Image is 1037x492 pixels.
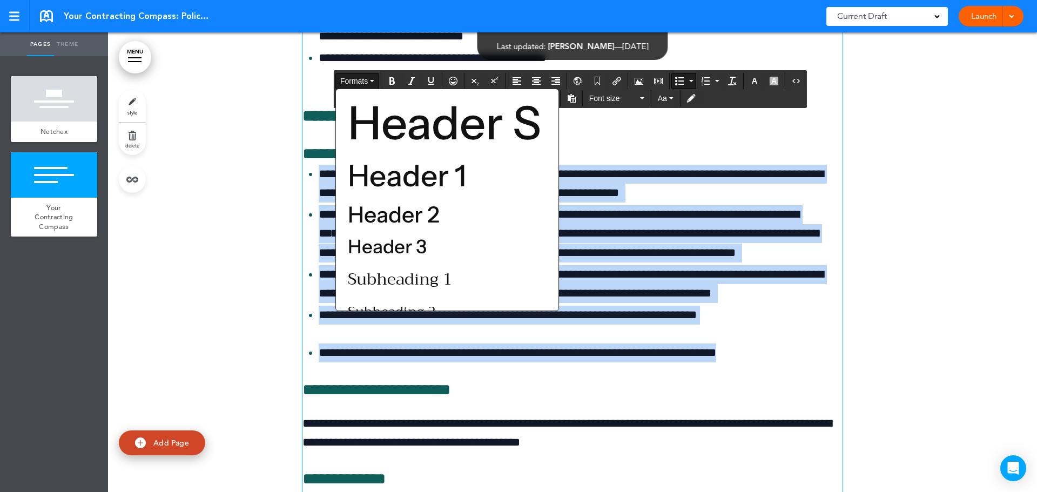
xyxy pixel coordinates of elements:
span: Add Page [153,438,189,448]
div: Underline [422,73,440,89]
div: Bold [383,73,401,89]
span: delete [125,142,139,149]
div: Source code [787,73,805,89]
div: Align right [547,73,565,89]
span: Aa [658,94,667,103]
div: Anchor [588,73,607,89]
span: Subheading 2 [347,300,437,323]
div: Airmason image [630,73,648,89]
span: Last updated: [497,41,546,51]
span: Formats [340,77,368,85]
a: Launch [967,6,1001,26]
div: Subscript [466,73,484,89]
img: add.svg [135,437,146,448]
span: Your Contracting Compass: Policies, Procedures, & Best Practices [64,10,210,22]
div: Numbered list [697,73,722,89]
div: Insert/edit airmason link [608,73,626,89]
div: Align left [508,73,526,89]
a: MENU [119,41,151,73]
span: Header 2 [347,201,441,228]
div: Insert/edit media [649,73,668,89]
div: Italic [402,73,421,89]
a: style [119,90,146,122]
span: Header S [347,95,542,151]
a: Add Page [119,430,205,456]
span: Header 3 [347,235,428,258]
div: Bullet list [671,73,696,89]
a: Your Contracting Compass [11,198,97,237]
span: Subheading 1 [347,265,454,293]
span: Your Contracting Compass [35,203,73,231]
a: Theme [54,32,81,56]
div: Superscript [486,73,504,89]
div: Insert/Edit global anchor link [569,73,587,89]
div: Clear formatting [723,73,742,89]
span: [DATE] [623,41,649,51]
a: Netchex [11,122,97,142]
a: Pages [27,32,54,56]
span: Header 1 [347,158,467,194]
span: Current Draft [837,9,887,24]
div: Toggle Tracking Changes [682,90,701,106]
div: Open Intercom Messenger [1000,455,1026,481]
a: delete [119,123,146,155]
span: style [127,109,137,116]
span: [PERSON_NAME] [548,41,615,51]
span: Font size [589,93,638,104]
div: Align center [527,73,546,89]
div: — [497,42,649,50]
div: Paste as text [562,90,581,106]
span: Netchex [41,127,68,136]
